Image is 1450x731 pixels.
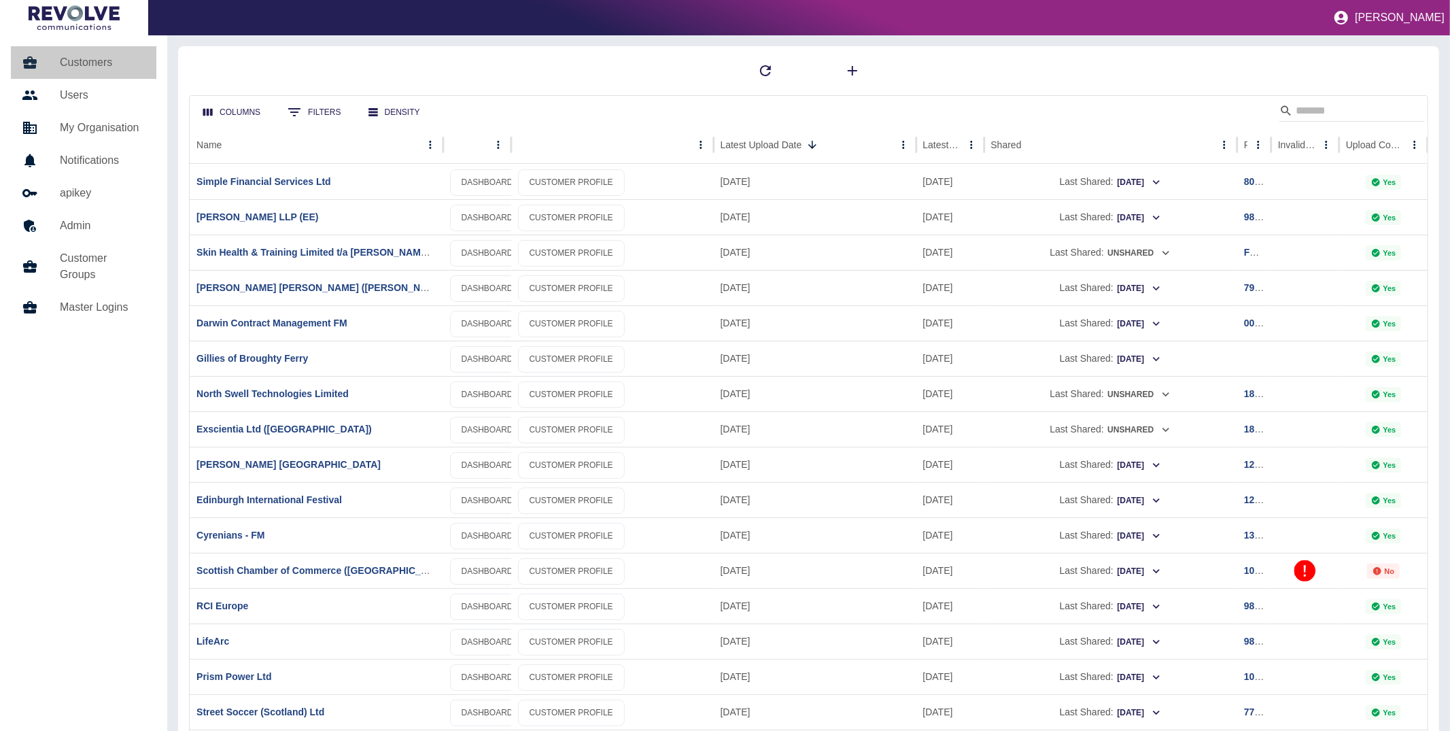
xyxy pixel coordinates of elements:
button: [DATE] [1116,632,1162,653]
a: DASHBOARD [450,700,525,726]
div: 12 Sep 2025 [714,694,916,730]
a: CUSTOMER PROFILE [518,664,625,691]
h5: apikey [60,185,145,201]
div: 06 Sep 2025 [916,553,984,588]
div: Last Shared: [991,624,1230,659]
button: [DATE] [1116,349,1162,370]
div: Last Shared: [991,660,1230,694]
button: Latest Upload Date column menu [894,135,913,154]
a: DASHBOARD [450,311,525,337]
a: DASHBOARD [450,417,525,443]
div: 16 Sep 2025 [714,376,916,411]
a: 00794873 [1244,318,1286,328]
p: Yes [1383,320,1396,328]
div: Last Shared: [991,447,1230,482]
button: [DATE] [1116,667,1162,688]
h5: Users [60,87,145,103]
div: Search [1279,100,1425,124]
p: No [1385,567,1395,575]
div: Last Shared: [991,695,1230,730]
a: Customer Groups [11,242,156,291]
div: 18 Sep 2025 [714,164,916,199]
button: Density [358,100,431,125]
div: 11 Sep 2025 [916,447,984,482]
div: 15 Sep 2025 [714,482,916,517]
div: 11 Sep 2025 [916,482,984,517]
a: Admin [11,209,156,242]
a: DASHBOARD [450,240,525,267]
div: Last Shared: [991,412,1230,447]
a: CUSTOMER PROFILE [518,205,625,231]
div: Last Shared: [991,377,1230,411]
a: DASHBOARD [450,594,525,620]
div: 04 Sep 2025 [916,588,984,624]
button: Latest Usage column menu [962,135,981,154]
div: Last Shared: [991,165,1230,199]
p: Yes [1383,709,1396,717]
a: Gillies of Broughty Ferry [196,353,308,364]
a: FG707041 [1244,247,1289,258]
p: Yes [1383,426,1396,434]
button: Select columns [192,100,271,125]
a: DASHBOARD [450,523,525,549]
a: Notifications [11,144,156,177]
button: [DATE] [1116,561,1162,582]
h5: Customers [60,54,145,71]
a: CUSTOMER PROFILE [518,240,625,267]
a: DASHBOARD [450,664,525,691]
a: Users [11,79,156,112]
div: Last Shared: [991,554,1230,588]
button: Shared column menu [1215,135,1234,154]
a: North Swell Technologies Limited [196,388,349,399]
a: DASHBOARD [450,346,525,373]
button: Invalid Creds column menu [1317,135,1336,154]
a: Exscientia Ltd ([GEOGRAPHIC_DATA]) [196,424,372,435]
a: 98890477 [1244,211,1286,222]
button: [DATE] [1116,313,1162,335]
a: 108569751 [1244,671,1292,682]
div: 17 Sep 2025 [714,235,916,270]
div: Last Shared: [991,235,1230,270]
a: CUSTOMER PROFILE [518,311,625,337]
p: Yes [1383,390,1396,398]
div: 06 Sep 2025 [916,411,984,447]
h5: My Organisation [60,120,145,136]
a: My Organisation [11,112,156,144]
a: [PERSON_NAME] LLP (EE) [196,211,318,222]
div: 17 Sep 2025 [714,199,916,235]
h5: Master Logins [60,299,145,316]
div: Last Shared: [991,589,1230,624]
a: apikey [11,177,156,209]
div: Not all required reports for this customer were uploaded for the latest usage month. [1367,564,1400,579]
button: [PERSON_NAME] [1328,4,1450,31]
div: 12 Sep 2025 [714,553,916,588]
div: Upload Complete [1346,139,1404,150]
div: 22 Aug 2025 [916,199,984,235]
a: CUSTOMER PROFILE [518,417,625,443]
p: Yes [1383,355,1396,363]
div: 11 Sep 2025 [916,270,984,305]
div: 16 Sep 2025 [714,305,916,341]
button: Name column menu [421,135,440,154]
div: Last Shared: [991,271,1230,305]
a: 98772581 [1244,600,1286,611]
div: Last Shared: [991,518,1230,553]
button: Unshared [1107,243,1171,264]
a: [PERSON_NAME] [PERSON_NAME] ([PERSON_NAME]) Ltd (EE) [196,282,487,293]
div: Latest Upload Date [721,139,802,150]
a: Skin Health & Training Limited t/a [PERSON_NAME] Beauty Academy [196,247,509,258]
a: 807812 [1244,176,1276,187]
a: 181364107 [1244,388,1292,399]
button: Unshared [1107,384,1171,405]
a: CUSTOMER PROFILE [518,629,625,656]
a: CUSTOMER PROFILE [518,346,625,373]
a: 107104950 [1244,565,1292,576]
a: Darwin Contract Management FM [196,318,347,328]
a: DASHBOARD [450,488,525,514]
a: 792774 [1244,282,1276,293]
div: Ref [1244,139,1247,150]
p: Yes [1383,673,1396,681]
h5: Notifications [60,152,145,169]
p: Yes [1383,461,1396,469]
p: Yes [1383,638,1396,646]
